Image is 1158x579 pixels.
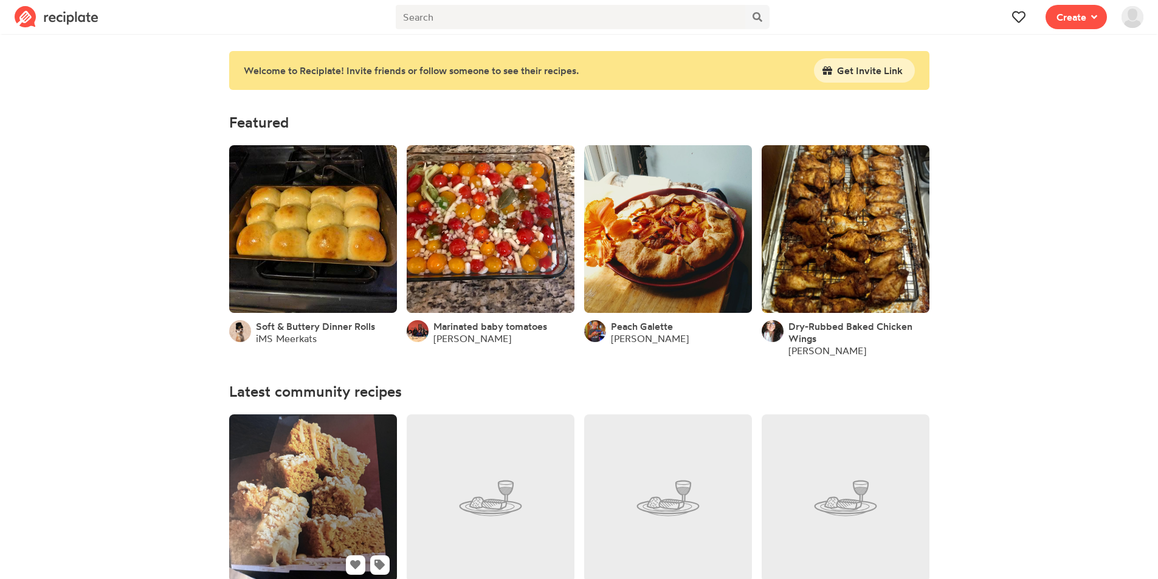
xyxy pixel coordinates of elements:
[762,320,784,342] img: User's avatar
[256,320,375,332] a: Soft & Buttery Dinner Rolls
[229,114,929,131] h4: Featured
[396,5,745,29] input: Search
[611,320,673,332] a: Peach Galette
[611,332,689,344] a: [PERSON_NAME]
[814,58,915,83] button: Get Invite Link
[788,320,929,344] a: Dry-Rubbed Baked Chicken Wings
[584,320,606,342] img: User's avatar
[244,63,799,78] div: Welcome to Reciplate! Invite friends or follow someone to see their recipes.
[256,332,317,344] a: iMS Meerkats
[433,332,511,344] a: [PERSON_NAME]
[433,320,547,332] a: Marinated baby tomatoes
[788,320,912,344] span: Dry-Rubbed Baked Chicken Wings
[407,320,429,342] img: User's avatar
[1056,10,1086,24] span: Create
[229,320,251,342] img: User's avatar
[229,383,929,400] h4: Latest community recipes
[15,6,98,28] img: Reciplate
[1122,6,1143,28] img: User's avatar
[788,344,866,357] a: [PERSON_NAME]
[1046,5,1107,29] button: Create
[837,63,903,78] span: Get Invite Link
